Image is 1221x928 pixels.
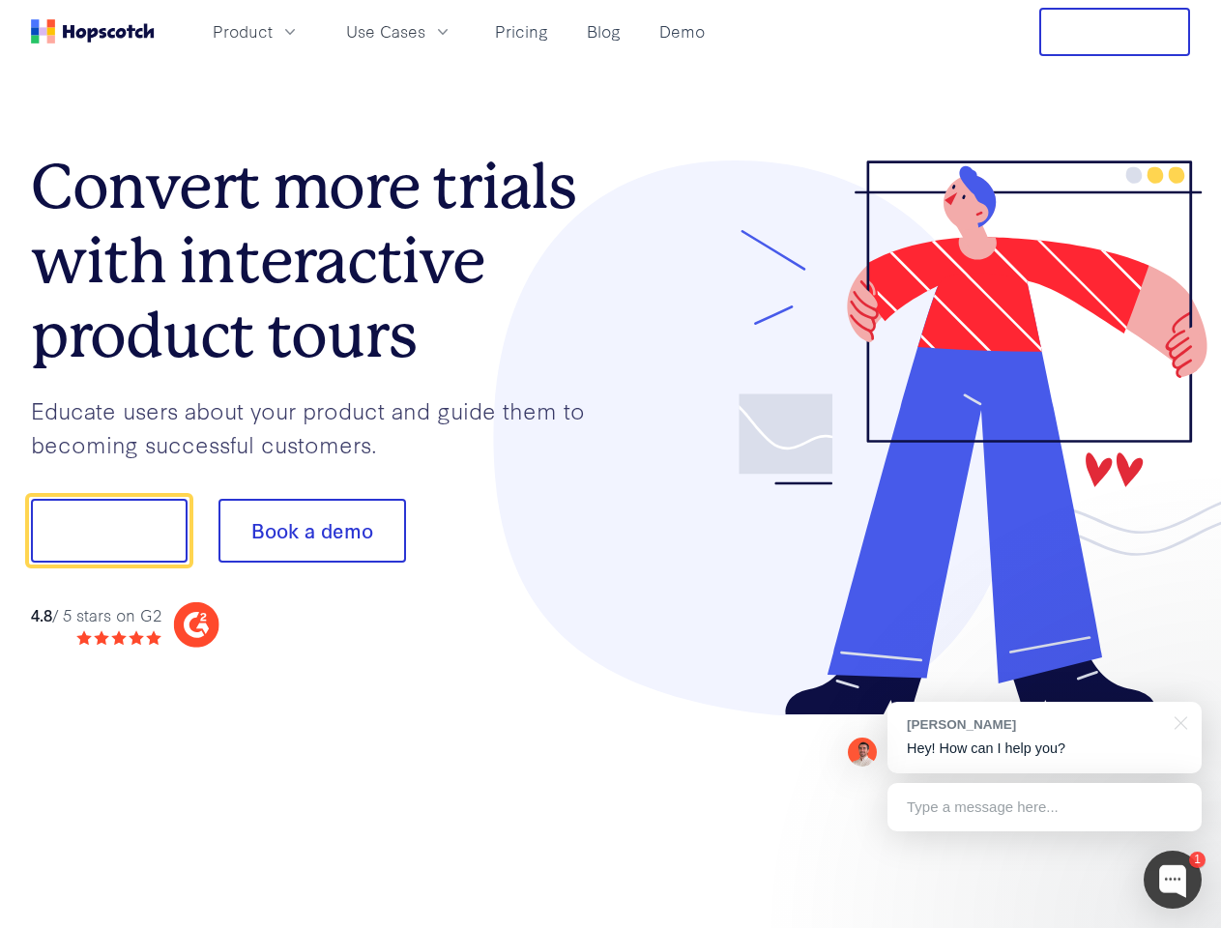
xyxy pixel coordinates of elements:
button: Use Cases [334,15,464,47]
span: Product [213,19,273,43]
h1: Convert more trials with interactive product tours [31,150,611,372]
div: / 5 stars on G2 [31,603,161,627]
button: Book a demo [218,499,406,563]
button: Show me! [31,499,188,563]
a: Demo [652,15,712,47]
strong: 4.8 [31,603,52,625]
a: Home [31,19,155,43]
img: Mark Spera [848,738,877,767]
p: Hey! How can I help you? [907,739,1182,759]
span: Use Cases [346,19,425,43]
a: Blog [579,15,628,47]
div: [PERSON_NAME] [907,715,1163,734]
button: Free Trial [1039,8,1190,56]
div: Type a message here... [887,783,1202,831]
p: Educate users about your product and guide them to becoming successful customers. [31,393,611,460]
div: 1 [1189,852,1206,868]
button: Product [201,15,311,47]
a: Pricing [487,15,556,47]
